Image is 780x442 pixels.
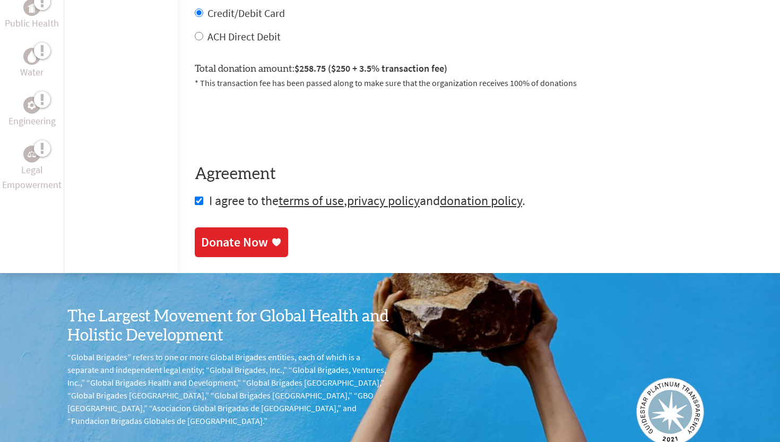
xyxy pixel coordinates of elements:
a: Legal EmpowermentLegal Empowerment [2,146,62,192]
h3: The Largest Movement for Global Health and Holistic Development [67,307,390,345]
div: Legal Empowerment [23,146,40,163]
span: I agree to the , and . [209,192,525,209]
label: Credit/Debit Card [207,6,285,20]
label: ACH Direct Debit [207,30,281,43]
iframe: reCAPTCHA [195,102,356,143]
p: Engineering [8,114,56,129]
label: Total donation amount: [195,61,447,76]
img: Water [28,50,36,63]
img: Engineering [28,101,36,109]
p: Water [20,65,44,80]
a: donation policy [440,192,522,209]
a: privacy policy [347,192,420,209]
span: $258.75 ($250 + 3.5% transaction fee) [294,62,447,74]
p: “Global Brigades” refers to one or more Global Brigades entities, each of which is a separate and... [67,351,390,427]
a: WaterWater [20,48,44,80]
p: Public Health [5,16,59,31]
a: EngineeringEngineering [8,97,56,129]
p: * This transaction fee has been passed along to make sure that the organization receives 100% of ... [195,76,763,89]
div: Engineering [23,97,40,114]
div: Donate Now [201,234,268,251]
a: terms of use [279,192,344,209]
p: Legal Empowerment [2,163,62,192]
img: Legal Empowerment [28,151,36,157]
img: Public Health [28,2,36,13]
div: Water [23,48,40,65]
h4: Agreement [195,165,763,184]
a: Donate Now [195,227,288,257]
